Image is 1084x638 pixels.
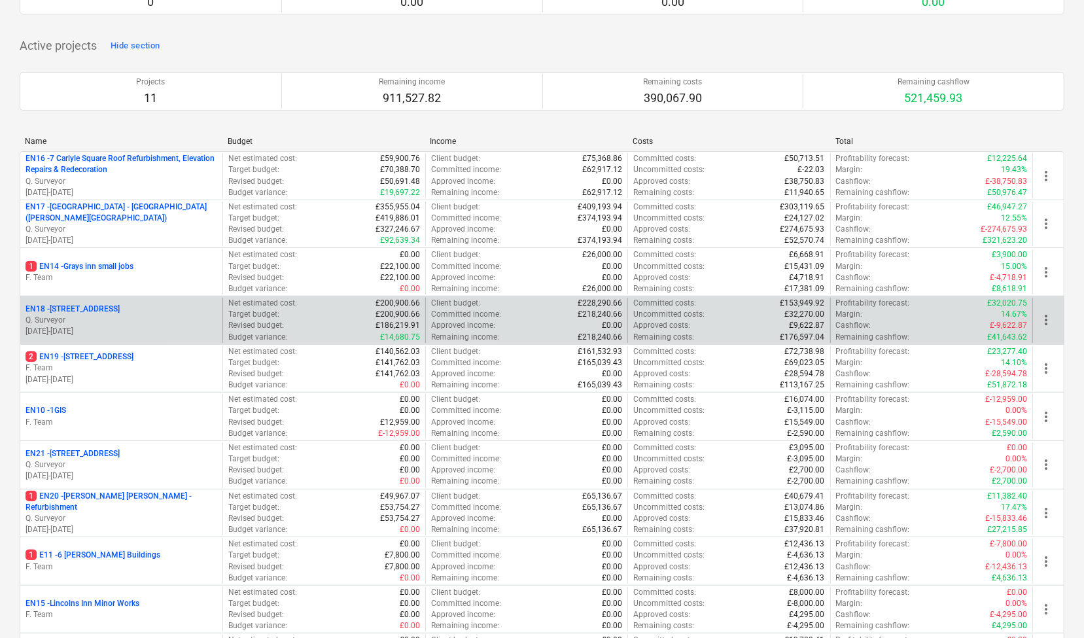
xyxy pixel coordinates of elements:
p: Approved income : [431,272,495,283]
p: £-22.03 [798,164,825,175]
p: Target budget : [228,309,279,320]
span: more_vert [1038,457,1054,472]
p: £228,290.66 [578,298,622,309]
p: Q. Surveyor [26,315,217,326]
p: Approved costs : [633,176,690,187]
p: Client budget : [431,153,480,164]
p: Net estimated cost : [228,442,297,453]
p: Committed costs : [633,153,696,164]
p: 12.55% [1001,213,1027,224]
p: £327,246.67 [376,224,420,235]
p: Remaining cashflow : [836,283,910,294]
p: Committed income : [431,213,501,224]
p: Approved costs : [633,272,690,283]
p: £50,976.47 [987,187,1027,198]
p: £41,643.62 [987,332,1027,343]
div: EN17 -[GEOGRAPHIC_DATA] - [GEOGRAPHIC_DATA] ([PERSON_NAME][GEOGRAPHIC_DATA])Q. Surveyor[DATE]-[DATE] [26,202,217,247]
p: F. Team [26,609,217,620]
p: EN18 - [STREET_ADDRESS] [26,304,120,315]
p: £0.00 [602,224,622,235]
p: £-38,750.83 [985,176,1027,187]
p: £26,000.00 [582,283,622,294]
div: Hide section [111,39,160,54]
p: Cashflow : [836,368,871,380]
p: £69,023.05 [785,357,825,368]
p: Margin : [836,261,863,272]
p: Committed costs : [633,442,696,453]
p: £200,900.66 [376,309,420,320]
p: EN16 - 7 Carlyle Square Roof Refurbishment, Elevation Repairs & Redecoration [26,153,217,175]
span: more_vert [1038,505,1054,521]
span: 1 [26,550,37,560]
p: Remaining costs : [633,187,694,198]
p: Remaining cashflow : [836,332,910,343]
p: Remaining costs : [633,380,694,391]
p: £409,193.94 [578,202,622,213]
p: £0.00 [602,261,622,272]
p: 14.67% [1001,309,1027,320]
p: [DATE] - [DATE] [26,326,217,337]
p: £0.00 [602,442,622,453]
p: 15.00% [1001,261,1027,272]
p: Committed income : [431,405,501,416]
p: £92,639.34 [380,235,420,246]
p: £274,675.93 [780,224,825,235]
p: Net estimated cost : [228,346,297,357]
p: Projects [136,77,165,88]
span: more_vert [1038,409,1054,425]
p: £15,431.09 [785,261,825,272]
p: 521,459.93 [898,90,970,106]
p: Committed costs : [633,394,696,405]
button: Hide section [107,35,163,56]
p: £-12,959.00 [378,428,420,439]
p: [DATE] - [DATE] [26,235,217,246]
p: Client budget : [431,346,480,357]
p: £0.00 [602,320,622,331]
p: Margin : [836,405,863,416]
p: £26,000.00 [582,249,622,260]
p: £62,917.12 [582,187,622,198]
p: Remaining costs : [633,476,694,487]
p: £374,193.94 [578,235,622,246]
p: £-12,959.00 [985,394,1027,405]
p: Committed costs : [633,346,696,357]
p: Cashflow : [836,320,871,331]
p: Net estimated cost : [228,249,297,260]
p: Committed costs : [633,298,696,309]
p: 390,067.90 [643,90,702,106]
p: £2,700.00 [992,476,1027,487]
p: Profitability forecast : [836,153,910,164]
p: EN14 - Grays inn small jobs [26,261,133,272]
p: Approved income : [431,417,495,428]
p: Remaining income : [431,428,499,439]
span: more_vert [1038,168,1054,184]
p: Remaining income : [431,283,499,294]
p: £419,886.01 [376,213,420,224]
p: Client budget : [431,394,480,405]
p: Revised budget : [228,224,284,235]
div: 1E11 -6 [PERSON_NAME] BuildingsF. Team [26,550,217,572]
p: F. Team [26,363,217,374]
span: more_vert [1038,554,1054,569]
p: £3,095.00 [790,442,825,453]
p: £0.00 [400,283,420,294]
p: Remaining costs : [633,283,694,294]
p: £51,872.18 [987,380,1027,391]
p: £12,225.64 [987,153,1027,164]
div: 2EN19 -[STREET_ADDRESS]F. Team[DATE]-[DATE] [26,351,217,385]
p: Profitability forecast : [836,346,910,357]
p: £113,167.25 [780,380,825,391]
p: £165,039.43 [578,380,622,391]
p: £165,039.43 [578,357,622,368]
p: £176,597.04 [780,332,825,343]
p: £4,718.91 [790,272,825,283]
p: £2,700.00 [790,465,825,476]
p: Approved costs : [633,417,690,428]
p: Remaining costs [643,77,702,88]
p: EN21 - [STREET_ADDRESS] [26,448,120,459]
p: £6,668.91 [790,249,825,260]
p: £52,570.74 [785,235,825,246]
div: EN16 -7 Carlyle Square Roof Refurbishment, Elevation Repairs & RedecorationQ. Surveyor[DATE]-[DATE] [26,153,217,198]
p: Target budget : [228,213,279,224]
p: Net estimated cost : [228,153,297,164]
